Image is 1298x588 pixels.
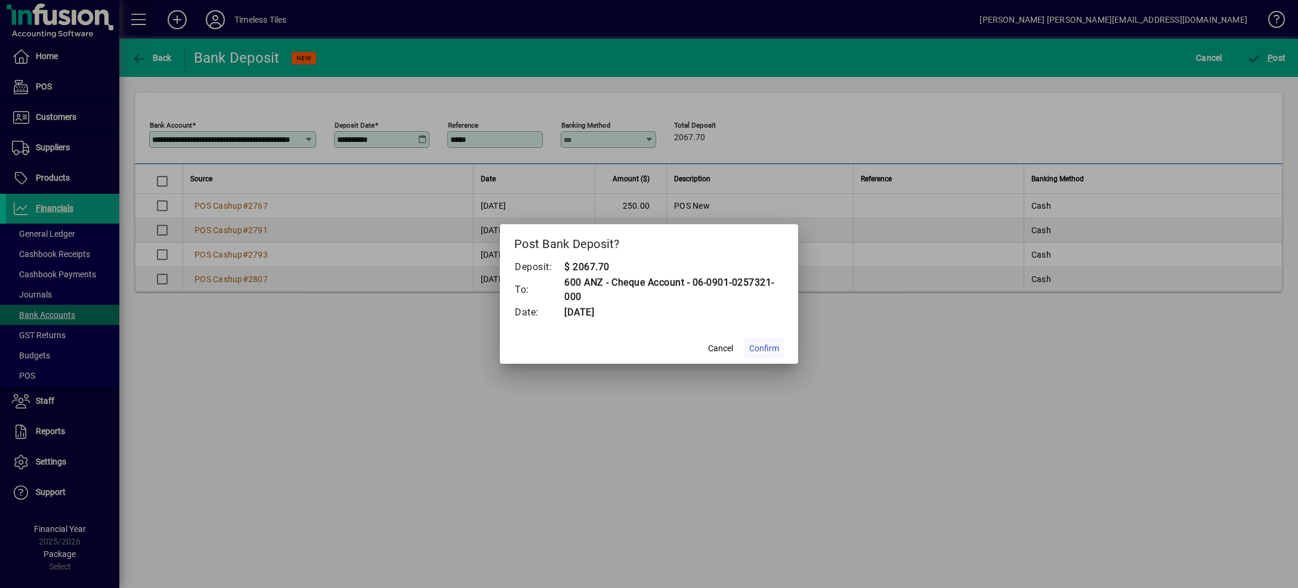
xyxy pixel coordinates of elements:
td: To: [514,275,564,305]
td: Deposit: [514,259,564,275]
td: $ 2067.70 [564,259,784,275]
td: Date: [514,305,564,320]
td: [DATE] [564,305,784,320]
span: Confirm [749,342,779,355]
h2: Post Bank Deposit? [500,224,798,259]
button: Cancel [701,338,740,359]
td: 600 ANZ - Cheque Account - 06-0901-0257321-000 [564,275,784,305]
button: Confirm [744,338,784,359]
span: Cancel [708,342,733,355]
